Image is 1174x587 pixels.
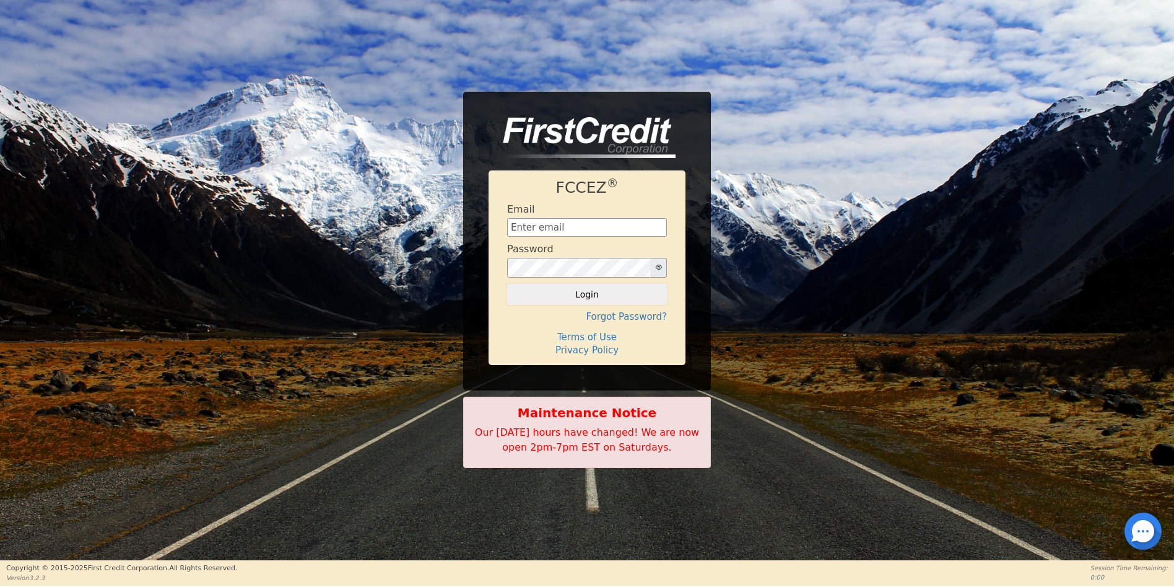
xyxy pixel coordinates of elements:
[507,345,667,356] h4: Privacy Policy
[470,404,704,422] b: Maintenance Notice
[507,258,651,278] input: password
[1090,573,1168,582] p: 0:00
[507,179,667,197] h1: FCCEZ
[6,563,237,574] p: Copyright © 2015- 2025 First Credit Corporation.
[507,284,667,305] button: Login
[6,573,237,583] p: Version 3.2.3
[507,218,667,237] input: Enter email
[607,177,619,190] sup: ®
[507,203,534,215] h4: Email
[169,564,237,572] span: All Rights Reserved.
[507,243,554,255] h4: Password
[1090,563,1168,573] p: Session Time Remaining:
[475,426,699,453] span: Our [DATE] hours have changed! We are now open 2pm-7pm EST on Saturdays.
[489,117,676,158] img: logo-CMu_cnol.png
[507,311,667,322] h4: Forgot Password?
[507,332,667,343] h4: Terms of Use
